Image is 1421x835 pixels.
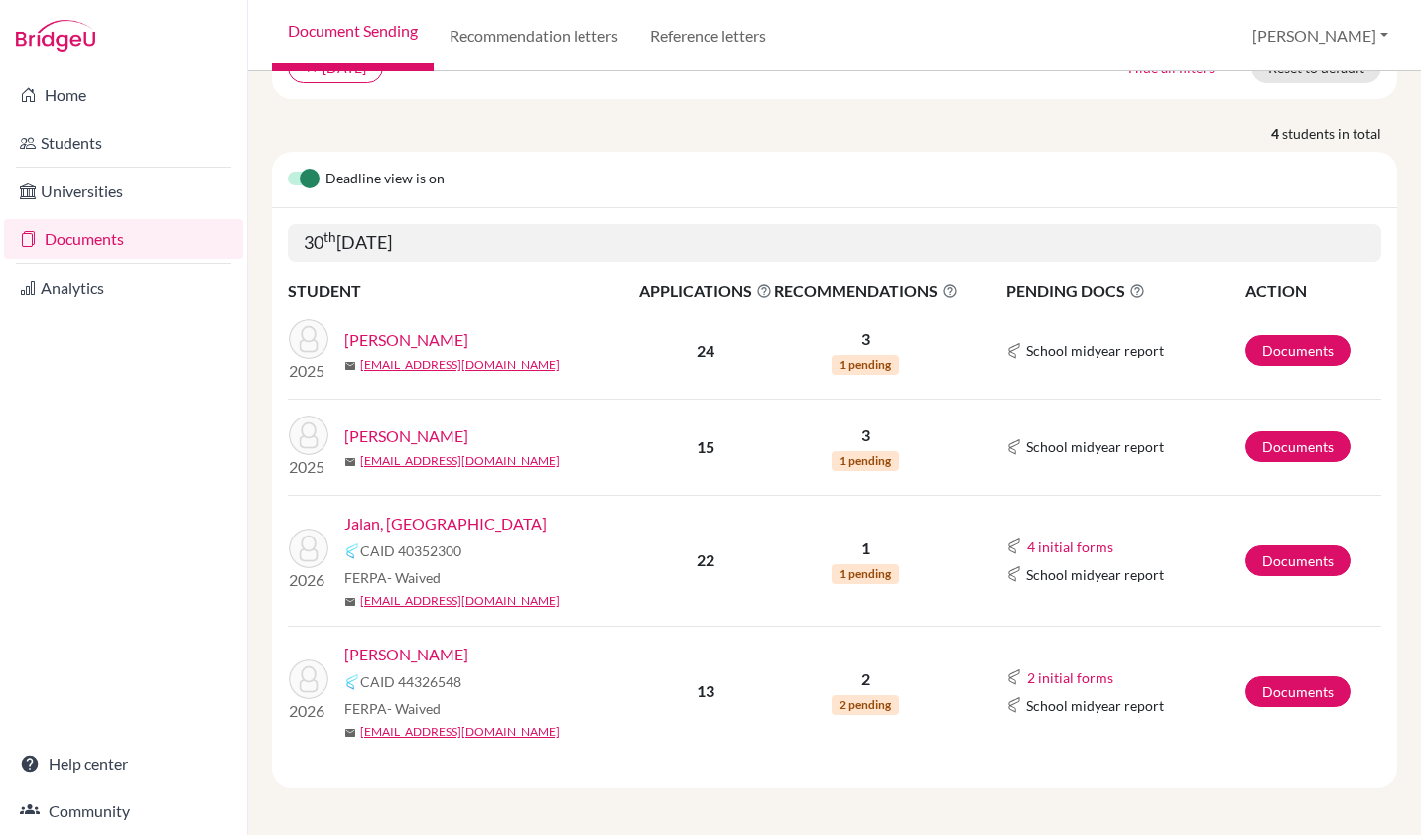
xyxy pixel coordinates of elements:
[344,360,356,372] span: mail
[1026,666,1114,689] button: 2 initial forms
[4,791,243,831] a: Community
[1244,278,1381,303] th: ACTION
[16,20,95,52] img: Bridge-U
[832,451,899,471] span: 1 pending
[697,681,714,700] b: 13
[832,355,899,375] span: 1 pending
[289,455,328,479] p: 2025
[1006,566,1022,582] img: Common App logo
[289,568,328,592] p: 2026
[344,424,468,448] a: [PERSON_NAME]
[344,727,356,739] span: mail
[289,659,328,699] img: Karali, Karina
[774,667,958,691] p: 2
[1006,538,1022,554] img: Common App logo
[774,279,958,302] span: RECOMMENDATIONS
[288,278,638,303] th: STUDENT
[344,698,441,719] span: FERPA
[1006,697,1022,713] img: Common App logo
[1006,343,1022,359] img: Common App logo
[1006,439,1022,455] img: Common App logo
[344,512,547,536] a: Jalan, [GEOGRAPHIC_DATA]
[1245,545,1351,576] a: Documents
[832,695,899,715] span: 2 pending
[1026,536,1114,558] button: 4 initial forms
[360,671,461,692] span: CAID 44326548
[1026,436,1164,457] span: School midyear report
[323,229,336,245] sup: th
[774,537,958,560] p: 1
[774,423,958,447] p: 3
[4,744,243,783] a: Help center
[344,643,468,666] a: [PERSON_NAME]
[289,319,328,359] img: Verma, Aarush
[4,172,243,211] a: Universities
[1245,431,1351,462] a: Documents
[1282,123,1397,144] span: students in total
[4,123,243,163] a: Students
[774,327,958,351] p: 3
[1026,564,1164,585] span: School midyear report
[1006,279,1243,302] span: PENDING DOCS
[1245,335,1351,366] a: Documents
[1006,669,1022,685] img: Common App logo
[344,328,468,352] a: [PERSON_NAME]
[289,359,328,383] p: 2025
[289,529,328,568] img: Jalan, Aarav
[4,219,243,259] a: Documents
[344,674,360,690] img: Common App logo
[360,356,560,374] a: [EMAIL_ADDRESS][DOMAIN_NAME]
[344,596,356,608] span: mail
[387,700,441,717] span: - Waived
[4,268,243,307] a: Analytics
[1245,676,1351,707] a: Documents
[697,550,714,569] b: 22
[360,540,461,561] span: CAID 40352300
[360,452,560,470] a: [EMAIL_ADDRESS][DOMAIN_NAME]
[697,341,714,360] b: 24
[1271,123,1282,144] strong: 4
[697,437,714,456] b: 15
[4,75,243,115] a: Home
[360,592,560,610] a: [EMAIL_ADDRESS][DOMAIN_NAME]
[1026,695,1164,716] span: School midyear report
[289,416,328,455] img: Zalatimo, Raad
[1243,17,1397,55] button: [PERSON_NAME]
[325,168,445,191] span: Deadline view is on
[344,567,441,588] span: FERPA
[639,279,772,302] span: APPLICATIONS
[360,723,560,741] a: [EMAIL_ADDRESS][DOMAIN_NAME]
[832,564,899,584] span: 1 pending
[387,569,441,586] span: - Waived
[288,224,1381,262] h5: 30 [DATE]
[344,456,356,468] span: mail
[344,543,360,559] img: Common App logo
[289,699,328,723] p: 2026
[1026,340,1164,361] span: School midyear report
